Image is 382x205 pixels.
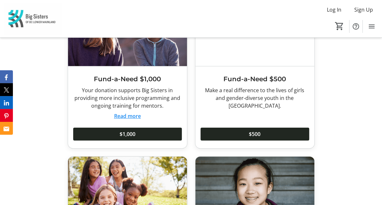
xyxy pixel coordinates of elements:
[201,128,309,141] button: $500
[73,74,182,84] h3: Fund-a-Need $1,000
[365,20,378,33] button: Menu
[249,130,260,138] span: $500
[327,6,341,14] span: Log In
[322,5,347,15] button: Log In
[73,128,182,141] button: $1,000
[4,3,61,35] img: Big Sisters of BC Lower Mainland's Logo
[120,130,135,138] span: $1,000
[201,86,309,110] div: Make a real difference to the lives of girls and gender-diverse youth in the [GEOGRAPHIC_DATA].
[114,112,141,120] button: Read more
[334,20,345,32] button: Cart
[354,6,373,14] span: Sign Up
[349,20,362,33] button: Help
[201,74,309,84] h3: Fund-a-Need $500
[73,86,182,110] div: Your donation supports Big Sisters in providing more inclusive programming and ongoing training f...
[349,5,378,15] button: Sign Up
